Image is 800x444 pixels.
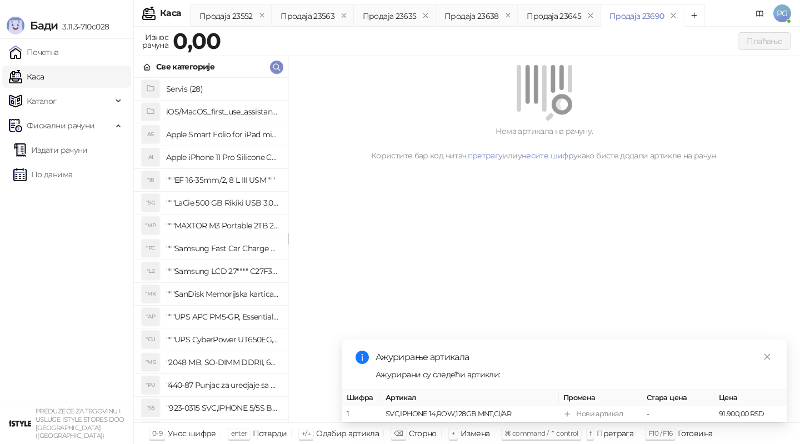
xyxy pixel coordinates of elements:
[142,308,159,326] div: "AP
[363,10,417,22] div: Продаја 23635
[142,194,159,212] div: "5G
[166,285,279,303] h4: """SanDisk Memorijska kartica 256GB microSDXC sa SD adapterom SDSQXA1-256G-GN6MA - Extreme PLUS, ...
[356,351,369,364] span: info-circle
[751,4,769,22] a: Документација
[683,4,705,27] button: Add tab
[504,429,578,437] span: ⌘ command / ⌃ control
[142,285,159,303] div: "MK
[166,308,279,326] h4: """UPS APC PM5-GR, Essential Surge Arrest,5 utic_nica"""
[142,262,159,280] div: "L2
[302,429,311,437] span: ↑/↓
[527,10,581,22] div: Продаја 23645
[166,126,279,143] h4: Apple Smart Folio for iPad mini (A17 Pro) - Sage
[166,194,279,212] h4: """LaCie 500 GB Rikiki USB 3.0 / Ultra Compact & Resistant aluminum / USB 3.0 / 2.5"""""""
[576,408,623,420] div: Нови артикал
[168,426,216,441] div: Унос шифре
[678,426,712,441] div: Готовина
[156,61,214,73] div: Све категорије
[381,390,559,406] th: Артикал
[166,353,279,371] h4: "2048 MB, SO-DIMM DDRII, 667 MHz, Napajanje 1,8 0,1 V, Latencija CL5"
[337,11,351,21] button: remove
[142,171,159,189] div: "18
[714,406,787,422] td: 91.900,00 RSD
[142,376,159,394] div: "PU
[597,426,633,441] div: Претрага
[253,426,287,441] div: Потврди
[468,151,503,161] a: претрагу
[142,217,159,235] div: "MP
[302,125,787,162] div: Нема артикала на рачуну. Користите бар код читач, или како бисте додали артикле на рачун.
[376,368,773,381] div: Ажурирани су следећи артикли:
[152,429,162,437] span: 0-9
[394,429,403,437] span: ⌫
[714,390,787,406] th: Цена
[9,41,59,63] a: Почетна
[142,148,159,166] div: AI
[166,103,279,121] h4: iOS/MacOS_first_use_assistance (4)
[27,90,57,112] span: Каталог
[381,406,559,422] td: SVC,IPHONE 14,ROW,128GB,MNT,CI/AR
[166,80,279,98] h4: Servis (28)
[409,426,437,441] div: Сторно
[501,11,516,21] button: remove
[231,429,247,437] span: enter
[166,148,279,166] h4: Apple iPhone 11 Pro Silicone Case - Black
[418,11,433,21] button: remove
[376,351,773,364] div: Ажурирање артикала
[134,78,288,422] div: grid
[518,151,578,161] a: унесите шифру
[13,139,88,161] a: Издати рачуни
[58,22,109,32] span: 3.11.3-710c028
[583,11,598,21] button: remove
[142,353,159,371] div: "MS
[642,390,714,406] th: Стара цена
[255,11,269,21] button: remove
[166,422,279,440] h4: "923-0448 SVC,IPHONE,TOURQUE DRIVER KIT .65KGF- CM Šrafciger "
[140,30,171,52] div: Износ рачуна
[7,17,24,34] img: Logo
[142,331,159,348] div: "CU
[589,429,591,437] span: f
[27,114,94,137] span: Фискални рачуни
[166,376,279,394] h4: "440-87 Punjac za uredjaje sa micro USB portom 4/1, Stand."
[452,429,455,437] span: +
[761,351,773,363] a: Close
[166,240,279,257] h4: """Samsung Fast Car Charge Adapter, brzi auto punja_, boja crna"""
[281,10,334,22] div: Продаја 23563
[166,217,279,235] h4: """MAXTOR M3 Portable 2TB 2.5"""" crni eksterni hard disk HX-M201TCB/GM"""
[173,27,221,54] strong: 0,00
[142,240,159,257] div: "FC
[642,406,714,422] td: -
[13,163,72,186] a: По данима
[773,4,791,22] span: PG
[9,412,31,435] img: 64x64-companyLogo-77b92cf4-9946-4f36-9751-bf7bb5fd2c7d.png
[609,10,664,22] div: Продаја 23690
[763,353,771,361] span: close
[9,66,44,88] a: Каса
[166,331,279,348] h4: """UPS CyberPower UT650EG, 650VA/360W , line-int., s_uko, desktop"""
[142,422,159,440] div: "SD
[666,11,681,21] button: remove
[648,429,672,437] span: F10 / F16
[199,10,253,22] div: Продаја 23552
[166,399,279,417] h4: "923-0315 SVC,IPHONE 5/5S BATTERY REMOVAL TRAY Držač za iPhone sa kojim se otvara display
[342,406,381,422] td: 1
[316,426,379,441] div: Одабир артикла
[166,171,279,189] h4: """EF 16-35mm/2, 8 L III USM"""
[160,9,181,18] div: Каса
[142,399,159,417] div: "S5
[342,390,381,406] th: Шифра
[461,426,489,441] div: Измена
[444,10,499,22] div: Продаја 23638
[559,390,642,406] th: Промена
[30,19,58,32] span: Бади
[142,126,159,143] div: AS
[738,32,791,50] button: Плаћање
[166,262,279,280] h4: """Samsung LCD 27"""" C27F390FHUXEN"""
[36,407,124,440] small: PREDUZEĆE ZA TRGOVINU I USLUGE ISTYLE STORES DOO [GEOGRAPHIC_DATA] ([GEOGRAPHIC_DATA])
